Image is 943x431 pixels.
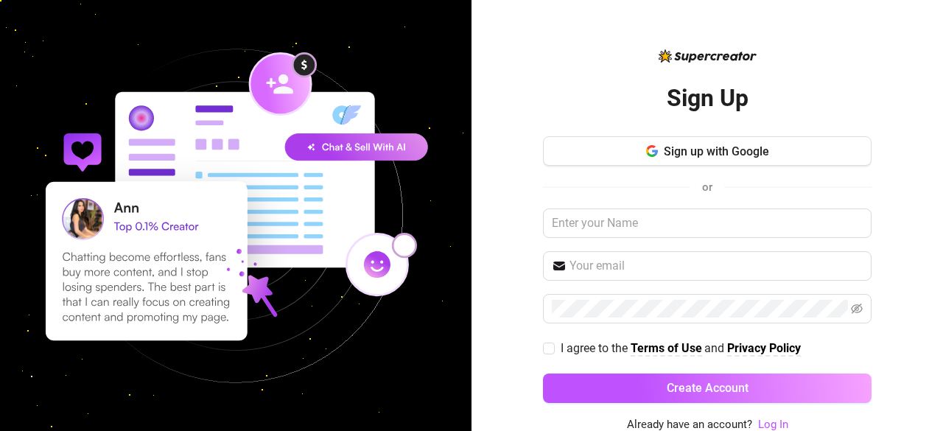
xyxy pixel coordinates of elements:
span: and [704,341,727,355]
span: or [702,181,712,194]
input: Your email [569,257,863,275]
span: eye-invisible [851,303,863,315]
strong: Privacy Policy [727,341,801,355]
h2: Sign Up [667,83,749,113]
a: Privacy Policy [727,341,801,357]
strong: Terms of Use [631,341,702,355]
button: Create Account [543,374,872,403]
span: I agree to the [561,341,631,355]
span: Sign up with Google [664,144,769,158]
span: Create Account [667,381,749,395]
input: Enter your Name [543,209,872,238]
a: Terms of Use [631,341,702,357]
img: logo-BBDzfeDw.svg [659,49,757,63]
button: Sign up with Google [543,136,872,166]
a: Log In [758,418,788,431]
